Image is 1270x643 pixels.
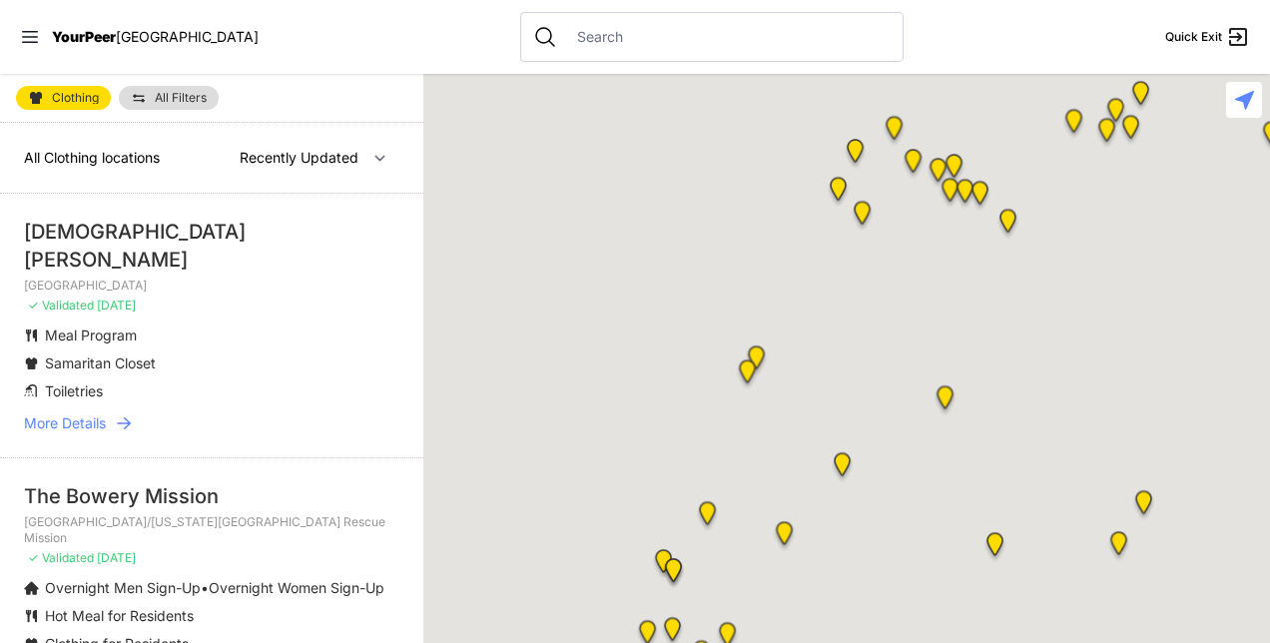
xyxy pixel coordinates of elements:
span: Toiletries [45,382,103,399]
a: Clothing [16,86,111,110]
div: Uptown/Harlem DYCD Youth Drop-in Center [926,158,951,190]
span: [DATE] [97,298,136,313]
div: Metro Baptist Church [661,558,686,590]
span: • [201,579,209,596]
div: [DEMOGRAPHIC_DATA][PERSON_NAME] [24,218,399,274]
div: The Cathedral Church of St. John the Divine [850,201,875,233]
span: All Filters [155,92,207,104]
div: Main Location [995,209,1020,241]
p: [GEOGRAPHIC_DATA]/[US_STATE][GEOGRAPHIC_DATA] Rescue Mission [24,514,399,546]
span: Samaritan Closet [45,354,156,371]
span: [GEOGRAPHIC_DATA] [116,28,259,45]
span: Overnight Men Sign-Up [45,579,201,596]
div: Manhattan [942,154,966,186]
p: [GEOGRAPHIC_DATA] [24,278,399,294]
span: ✓ Validated [28,298,94,313]
span: ✓ Validated [28,550,94,565]
div: Pathways Adult Drop-In Program [744,345,769,377]
span: Hot Meal for Residents [45,607,194,624]
div: The Bowery Mission [24,482,399,510]
span: Clothing [52,92,99,104]
div: Manhattan [952,179,977,211]
div: East Harlem [967,181,992,213]
span: More Details [24,413,106,433]
span: Meal Program [45,326,137,343]
div: Manhattan [830,452,855,484]
div: 9th Avenue Drop-in Center [695,501,720,533]
div: Harm Reduction Center [1061,109,1086,141]
div: Ford Hall [826,177,851,209]
div: The Bronx [1103,98,1128,130]
a: YourPeer[GEOGRAPHIC_DATA] [52,31,259,43]
div: Fancy Thrift Shop [982,532,1007,564]
input: Search [565,27,891,47]
div: Manhattan [843,139,868,171]
div: Bronx Youth Center (BYC) [1128,81,1153,113]
a: Quick Exit [1165,25,1250,49]
span: All Clothing locations [24,149,160,166]
span: Quick Exit [1165,29,1222,45]
div: Avenue Church [933,385,957,417]
a: More Details [24,413,399,433]
div: The Bronx Pride Center [1118,115,1143,147]
span: [DATE] [97,550,136,565]
div: The PILLARS – Holistic Recovery Support [901,149,926,181]
span: YourPeer [52,28,116,45]
span: Overnight Women Sign-Up [209,579,384,596]
div: New York [651,549,676,581]
a: All Filters [119,86,219,110]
